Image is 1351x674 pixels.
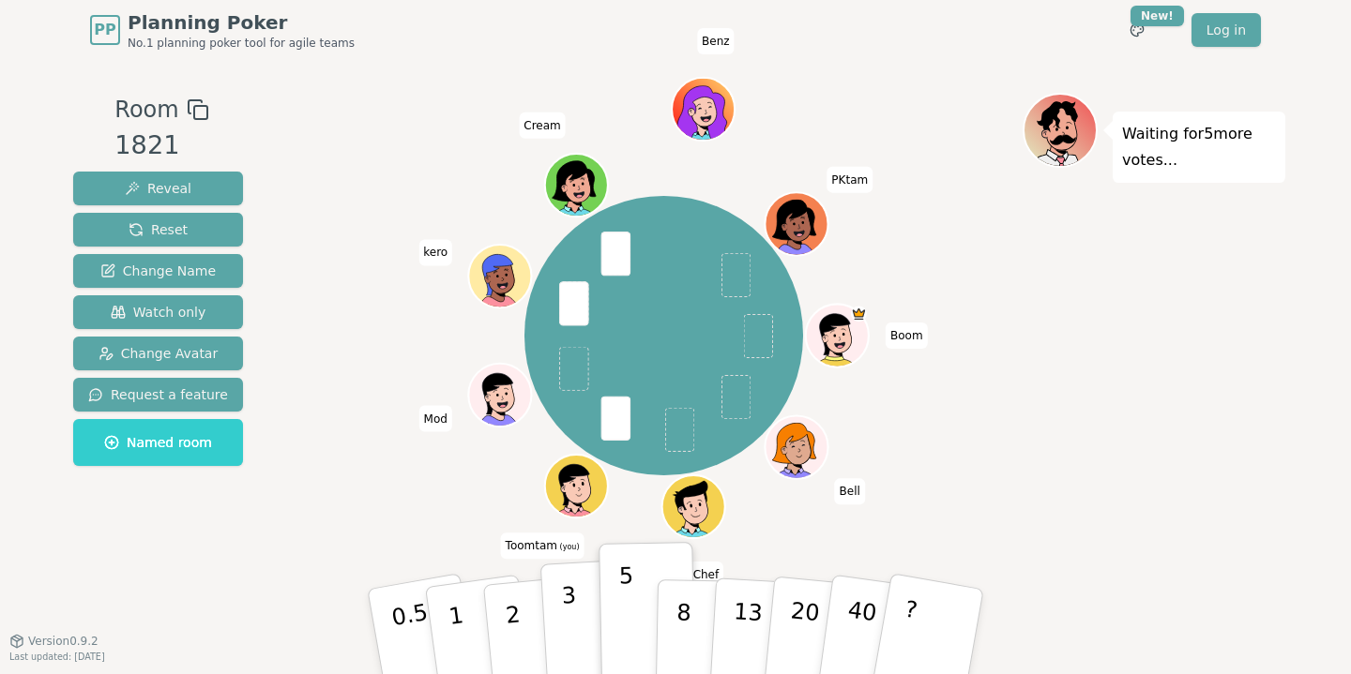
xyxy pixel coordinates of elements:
span: Change Avatar [99,344,219,363]
button: New! [1120,13,1154,47]
span: Click to change your name [418,240,452,266]
button: Request a feature [73,378,243,412]
span: Change Name [100,262,216,280]
span: Click to change your name [886,322,928,349]
a: PPPlanning PokerNo.1 planning poker tool for agile teams [90,9,355,51]
div: 1821 [114,127,208,165]
p: 5 [619,562,635,664]
div: New! [1131,6,1184,26]
span: Version 0.9.2 [28,634,99,649]
span: Planning Poker [128,9,355,36]
span: Request a feature [88,385,228,404]
span: Room [114,93,178,127]
span: (you) [557,543,580,551]
button: Watch only [73,295,243,329]
span: Click to change your name [827,167,873,193]
span: Click to change your name [835,478,865,504]
span: No.1 planning poker tool for agile teams [128,36,355,51]
p: Waiting for 5 more votes... [1122,121,1276,173]
span: Boom is the host [852,307,868,322]
span: Named room [104,433,212,452]
button: Change Name [73,254,243,288]
button: Change Avatar [73,337,243,370]
span: Click to change your name [519,112,565,139]
span: Last updated: [DATE] [9,652,105,662]
button: Named room [73,419,243,466]
button: Click to change your avatar [547,457,606,516]
button: Reset [73,213,243,247]
button: Reveal [73,172,243,205]
a: Log in [1192,13,1261,47]
span: Click to change your name [689,562,724,588]
span: Click to change your name [697,28,735,54]
span: PP [94,19,115,41]
span: Click to change your name [419,406,452,432]
span: Watch only [111,303,206,322]
span: Reset [129,220,188,239]
span: Reveal [125,179,191,198]
button: Version0.9.2 [9,634,99,649]
span: Click to change your name [501,532,584,559]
